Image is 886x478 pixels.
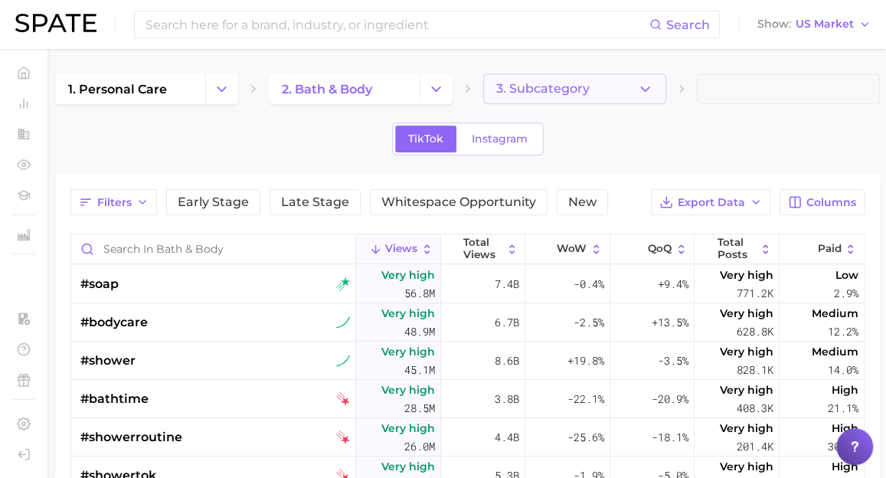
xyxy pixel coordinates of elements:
span: Total Views [463,237,502,260]
span: 7.4b [495,275,519,293]
button: 3. Subcategory [483,74,666,104]
button: Total Posts [695,234,779,264]
span: +19.8% [567,352,604,370]
span: Early Stage [178,196,249,208]
span: 408.3k [737,399,773,417]
span: Very high [720,381,773,399]
span: Export Data [678,196,745,209]
span: Medium [812,342,858,361]
span: Search [666,18,710,32]
img: tiktok falling star [336,392,350,406]
span: 6.7b [495,313,519,332]
span: Low [835,266,858,284]
span: 21.1% [828,399,858,417]
button: Change Category [420,74,453,104]
span: #bodycare [80,313,148,332]
span: Very high [720,304,773,322]
button: #showerroutinetiktok falling starVery high26.0m4.4b-25.6%-18.1%Very high201.4kHigh30.0% [71,418,864,457]
span: -3.5% [658,352,688,370]
span: 26.0m [404,437,435,456]
a: 2. bath & body [269,74,419,104]
button: Export Data [651,189,770,215]
span: Very high [381,266,435,284]
span: Views [385,243,417,255]
img: tiktok rising star [336,277,350,291]
span: 2.9% [834,284,858,303]
span: -0.4% [574,275,604,293]
button: Filters [70,189,157,215]
button: QoQ [610,234,695,264]
span: 12.2% [828,322,858,341]
span: 771.2k [737,284,773,303]
span: Late Stage [281,196,349,208]
button: Change Category [205,74,238,104]
span: Very high [720,342,773,361]
button: #bodycaretiktok sustained riserVery high48.9m6.7b-2.5%+13.5%Very high628.8kMedium12.2% [71,303,864,342]
span: Very high [381,304,435,322]
button: Total Views [441,234,525,264]
span: -22.1% [567,390,604,408]
span: -25.6% [567,428,604,447]
span: Very high [381,342,435,361]
span: High [832,419,858,437]
span: 3. Subcategory [496,82,590,96]
span: Whitespace Opportunity [381,196,536,208]
span: Very high [720,457,773,476]
a: Log out. Currently logged in with e-mail dgauld@soldejaneiro.com. [12,443,35,466]
input: Search in bath & body [71,234,355,264]
a: Instagram [459,126,541,152]
button: #showertiktok sustained riserVery high45.1m8.6b+19.8%-3.5%Very high828.1kMedium14.0% [71,342,864,380]
span: #soap [80,275,119,293]
span: Filters [97,196,132,209]
span: Very high [720,419,773,437]
img: SPATE [15,14,96,32]
span: Very high [381,419,435,437]
span: Show [757,20,791,28]
span: 828.1k [737,361,773,379]
span: 48.9m [404,322,435,341]
span: 45.1m [404,361,435,379]
img: tiktok sustained riser [336,316,350,329]
button: Views [356,234,440,264]
a: 1. personal care [55,74,205,104]
span: #bathtime [80,390,149,408]
button: ShowUS Market [754,15,875,34]
span: -20.9% [652,390,688,408]
span: 2. bath & body [282,82,372,97]
span: 3.8b [495,390,519,408]
span: Medium [812,304,858,322]
span: 8.6b [495,352,519,370]
span: -2.5% [574,313,604,332]
span: 28.5m [404,399,435,417]
input: Search here for a brand, industry, or ingredient [144,11,649,38]
button: #soaptiktok rising starVery high56.8m7.4b-0.4%+9.4%Very high771.2kLow2.9% [71,265,864,303]
span: -18.1% [652,428,688,447]
button: WoW [525,234,610,264]
span: +13.5% [652,313,688,332]
img: tiktok sustained riser [336,354,350,368]
span: TikTok [408,133,443,146]
span: Total Posts [718,237,756,260]
span: 30.0% [828,437,858,456]
span: US Market [796,20,854,28]
button: #bathtimetiktok falling starVery high28.5m3.8b-22.1%-20.9%Very high408.3kHigh21.1% [71,380,864,418]
span: Paid [817,243,841,255]
span: Very high [381,457,435,476]
span: 56.8m [404,284,435,303]
span: 14.0% [828,361,858,379]
span: Very high [381,381,435,399]
span: +9.4% [658,275,688,293]
span: WoW [557,243,587,255]
span: High [832,381,858,399]
button: Paid [780,234,864,264]
span: 201.4k [737,437,773,456]
a: TikTok [395,126,456,152]
span: QoQ [648,243,672,255]
span: Very high [720,266,773,284]
span: New [568,196,597,208]
span: High [832,457,858,476]
img: tiktok falling star [336,431,350,444]
span: 628.8k [737,322,773,341]
button: Columns [780,189,865,215]
span: #shower [80,352,136,370]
